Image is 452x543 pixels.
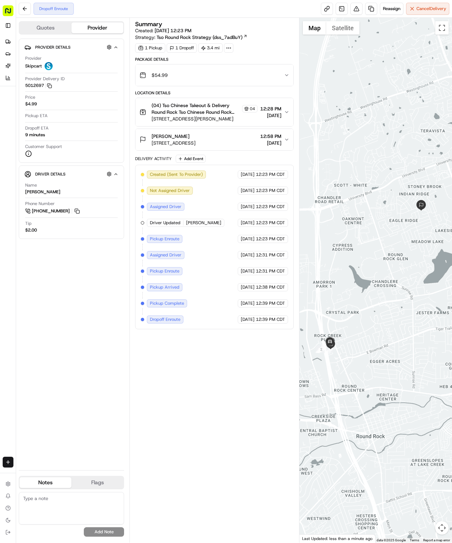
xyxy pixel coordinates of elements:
span: API Documentation [63,132,108,139]
span: Provider [25,55,42,61]
span: Pickup ETA [25,113,48,119]
div: Delivery Activity [135,156,172,161]
span: [DATE] [241,284,255,290]
div: Strategy: [135,34,247,41]
span: 12:23 PM CDT [256,188,285,194]
span: 12:23 PM CDT [256,220,285,226]
div: Last Updated: less than a minute ago [299,534,376,543]
div: 2 [318,346,325,353]
a: 📗Knowledge Base [4,129,54,141]
span: [DATE] [260,140,281,146]
button: Show street map [303,21,326,35]
span: [DATE] [260,112,281,119]
span: 12:23 PM CDT [256,204,285,210]
a: Terms [410,538,419,542]
span: Not Assigned Driver [150,188,190,194]
span: [PERSON_NAME] (Assistant Store Manager) [21,104,91,109]
button: 5012697 [25,83,52,89]
span: Phone Number [25,201,55,207]
span: 12:38 PM CDT [256,284,285,290]
span: Pickup Enroute [150,236,179,242]
button: Driver Details [24,168,118,180]
span: Pickup Complete [150,300,184,306]
span: [DATE] [241,204,255,210]
span: Cancel Delivery [416,6,446,12]
span: Map data ©2025 Google [369,538,406,542]
span: [STREET_ADDRESS][PERSON_NAME] [152,115,258,122]
a: Open this area in Google Maps (opens a new window) [301,534,323,543]
button: [PERSON_NAME][STREET_ADDRESS]12:58 PM[DATE] [135,129,293,150]
div: Location Details [135,90,294,96]
button: Provider [71,22,123,33]
div: 1 Pickup [135,43,165,53]
span: Driver Updated [150,220,180,226]
span: Assigned Driver [150,204,181,210]
h3: Summary [135,21,162,27]
span: Tip [25,220,32,227]
button: $54.99 [135,64,293,86]
a: 💻API Documentation [54,129,110,141]
span: 12:39 PM CDT [256,316,285,323]
a: Report a map error [423,538,450,542]
button: Add Event [176,155,206,163]
span: [DATE] [241,236,255,242]
span: Created: [135,27,191,34]
button: Flags [71,477,123,488]
span: 12:23 PM CDT [256,171,285,178]
div: 1 [317,345,324,353]
span: Assigned Driver [150,252,181,258]
img: Hayden (Assistant Store Manager) [7,98,17,108]
span: [DATE] [241,171,255,178]
div: 💻 [57,133,62,138]
span: Created (Sent To Provider) [150,171,203,178]
span: Customer Support [25,144,62,150]
span: 12:31 PM CDT [256,252,285,258]
span: 12:39 PM CDT [256,300,285,306]
p: Welcome 👋 [7,27,122,38]
input: Clear [17,43,111,50]
span: Pickup Enroute [150,268,179,274]
span: Dropoff ETA [25,125,49,131]
img: Google [301,534,323,543]
div: We're available if you need us! [30,71,92,76]
span: [DATE] [241,300,255,306]
img: profile_skipcart_partner.png [45,62,53,70]
img: Nash [7,7,20,20]
button: (04) Tso Chinese Takeout & Delivery Round Rock Tso Chinese Round Rock Manager04[STREET_ADDRESS][P... [135,98,293,126]
div: 📗 [7,133,12,138]
span: Pickup Arrived [150,284,179,290]
span: 12:58 PM [260,133,281,140]
div: 1 Dropoff [167,43,197,53]
span: Dropoff Enroute [150,316,180,323]
span: Pylon [67,148,81,153]
span: Name [25,182,37,188]
span: Driver Details [35,171,65,177]
a: Powered byPylon [47,148,81,153]
button: Map camera controls [435,521,449,535]
a: Tso Round Rock Strategy (dss_7adBuY) [157,34,247,41]
button: Toggle fullscreen view [435,21,449,35]
span: Price [25,94,35,100]
span: [STREET_ADDRESS] [152,140,195,146]
button: CancelDelivery [406,3,449,15]
span: [PERSON_NAME] [186,220,221,226]
div: 3.4 mi [198,43,223,53]
button: Provider Details [24,42,118,53]
span: [PERSON_NAME] [152,133,189,140]
span: 12:31 PM CDT [256,268,285,274]
span: (04) Tso Chinese Takeout & Delivery Round Rock Tso Chinese Round Rock Manager [152,102,241,115]
button: See all [104,86,122,94]
span: [DATE] [241,252,255,258]
button: Start new chat [114,66,122,74]
div: [PERSON_NAME] [25,189,60,195]
span: Reassign [383,6,400,12]
button: Notes [19,477,71,488]
span: 12:23 PM CDT [256,236,285,242]
button: Show satellite imagery [326,21,359,35]
div: Package Details [135,57,294,62]
img: 9188753566659_6852d8bf1fb38e338040_72.png [14,64,26,76]
span: $4.99 [25,101,37,107]
span: $54.99 [152,72,168,79]
span: Provider Details [35,45,70,50]
img: 1736555255976-a54dd68f-1ca7-489b-9aae-adbdc363a1c4 [7,64,19,76]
